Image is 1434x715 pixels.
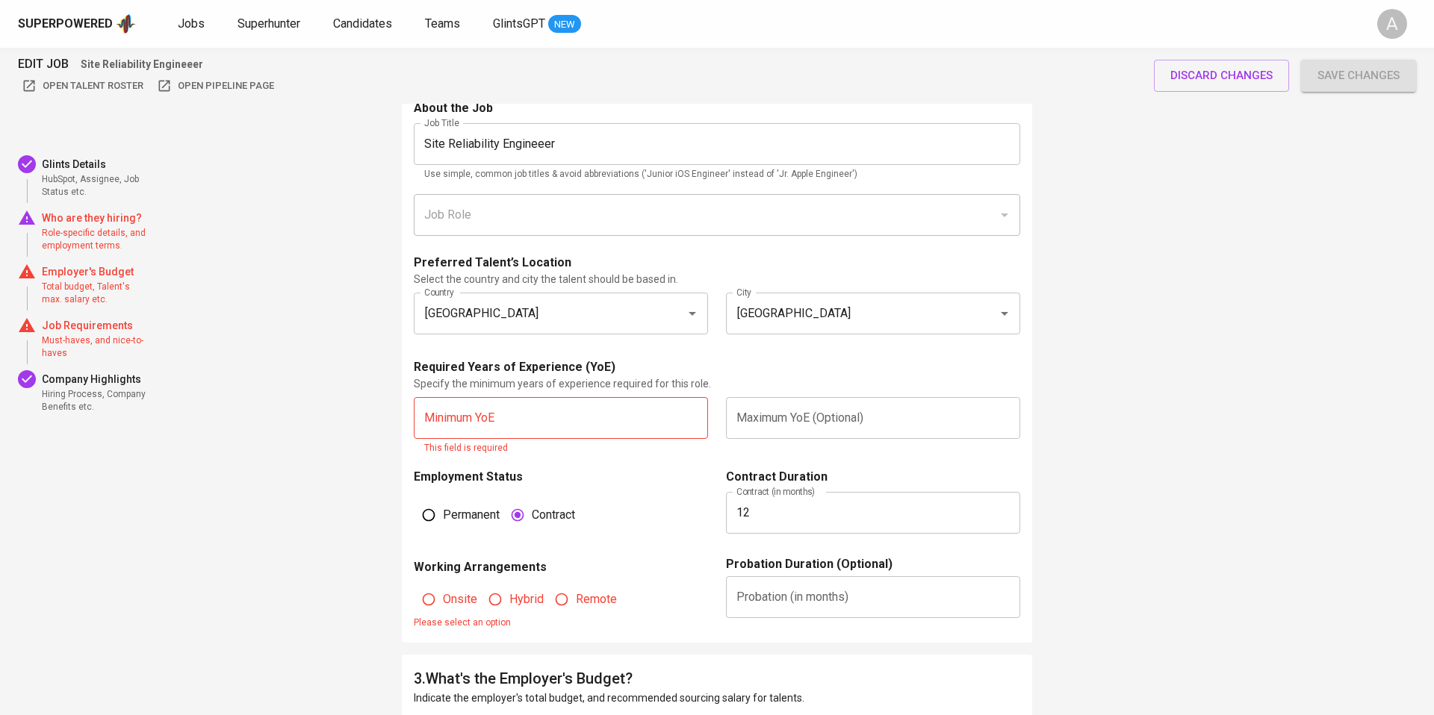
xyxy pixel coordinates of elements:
button: Open [682,303,703,324]
p: Contract Duration [726,468,828,486]
span: Hiring Process, Company Benefits etc. [42,388,149,413]
button: discard changes [1154,60,1289,91]
span: Onsite [443,590,477,608]
span: Total budget, Talent's max. salary etc. [42,281,149,306]
span: discard changes [1170,66,1273,85]
p: This field is required [424,441,698,456]
p: Please select an option [414,616,708,631]
p: Specify the minimum years of experience required for this role. [414,376,1020,391]
p: Who are they hiring? [42,210,149,225]
p: Site Reliability Engineeer [81,57,203,72]
h6: What's the Employer's Budget? [414,666,1020,690]
p: About the Job [414,99,493,117]
span: Contract [532,506,575,524]
span: GlintsGPT [493,16,545,31]
button: Save changes [1301,60,1416,91]
a: Candidates [333,15,395,34]
span: Role-specific details, and employment terms. [42,227,149,252]
span: Open Talent Roster [22,78,143,95]
div: Superpowered [18,16,113,33]
img: app logo [116,13,136,35]
button: Open Pipeline Page [153,75,278,98]
span: HubSpot, Assignee, Job Status etc. [42,173,149,199]
span: Remote [576,590,617,608]
a: Jobs [178,15,208,34]
button: Open [994,303,1015,324]
span: Save changes [1317,66,1400,85]
span: Jobs [178,16,205,31]
p: Preferred Talent’s Location [414,254,571,272]
span: Candidates [333,16,392,31]
a: Superpoweredapp logo [18,13,136,35]
a: Superhunter [238,15,303,34]
span: Open Pipeline Page [157,78,274,95]
p: Company Highlights [42,372,149,387]
p: Job Requirements [42,318,149,333]
p: Probation Duration (Optional) [726,555,1020,573]
span: Must-haves, and nice-to-haves [42,334,149,360]
span: NEW [548,17,581,32]
p: Working Arrangements [414,558,708,576]
button: Open Talent Roster [18,75,147,98]
span: EDIT JOB [18,54,69,75]
span: Superhunter [238,16,300,31]
p: Employer's Budget [42,264,149,279]
span: Teams [425,16,460,31]
a: GlintsGPT NEW [493,15,581,34]
span: Permanent [443,506,500,524]
p: Use simple, common job titles & avoid abbreviations ('Junior iOS Engineer' instead of 'Jr. Apple ... [424,167,1010,182]
p: Glints Details [42,157,149,172]
p: Indicate the employer's total budget, and recommended sourcing salary for talents. [414,690,1020,705]
p: Select the country and city the talent should be based in. [414,272,1020,287]
p: Required Years of Experience (YoE) [414,358,615,376]
p: Employment Status [414,468,523,486]
span: 3 . [414,669,426,687]
a: Teams [425,15,463,34]
span: Hybrid [509,590,544,608]
div: A [1377,9,1407,39]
